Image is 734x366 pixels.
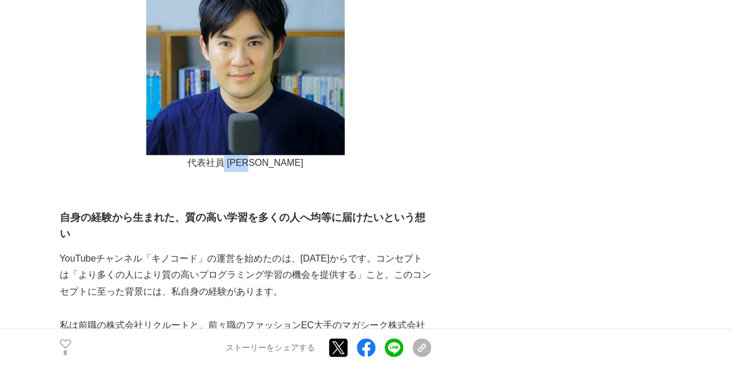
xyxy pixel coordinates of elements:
[226,343,315,353] p: ストーリーをシェアする
[60,350,71,356] p: 8
[60,251,431,300] p: YouTubeチャンネル「キノコード」の運営を始めたのは、[DATE]からです。コンセプトは「より多くの人により質の高いプログラミング学習の機会を提供する」こと。このコンセプトに至った背景には、...
[60,209,431,243] h3: 自身の経験から生まれた、質の高い学習を多くの人へ均等に届けたいという想い
[60,155,431,172] p: 代表社員 [PERSON_NAME]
